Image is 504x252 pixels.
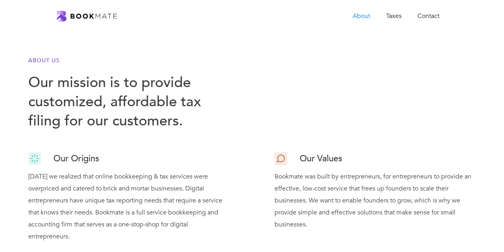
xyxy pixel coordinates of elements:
[28,56,230,65] h6: About Us
[378,8,410,24] a: Taxes
[275,167,476,230] div: Bookmate was built by entrepreneurs, for entrepreneurs to provide an effective, low-cost service ...
[28,167,230,242] div: [DATE] we realized that online bookkeeping & tax services were overpriced and catered to brick an...
[300,151,342,167] h3: Our Values
[410,8,447,24] a: Contact
[28,73,230,131] h1: Our mission is to provide customized, affordable tax filing for our customers.
[345,8,378,24] a: About
[53,151,99,167] h3: Our Origins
